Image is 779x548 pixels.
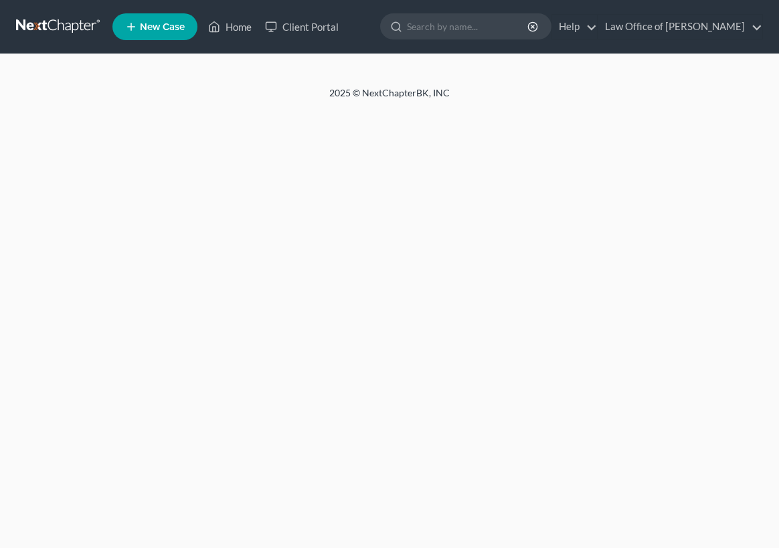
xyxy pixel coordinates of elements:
a: Client Portal [258,15,345,39]
input: Search by name... [407,14,529,39]
span: New Case [140,22,185,32]
a: Home [201,15,258,39]
div: 2025 © NextChapterBK, INC [68,86,711,110]
a: Law Office of [PERSON_NAME] [598,15,762,39]
a: Help [552,15,597,39]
